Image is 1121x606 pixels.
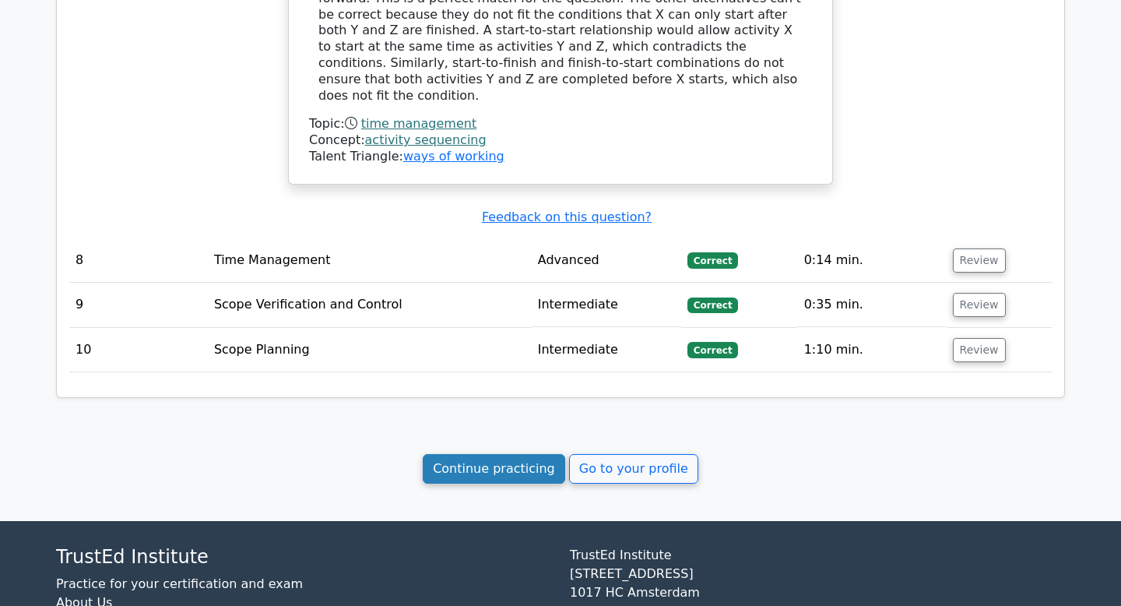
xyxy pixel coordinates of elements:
span: Correct [687,298,738,313]
td: Intermediate [532,283,681,327]
a: Practice for your certification and exam [56,576,303,591]
td: 9 [69,283,208,327]
td: Advanced [532,238,681,283]
button: Review [953,248,1006,273]
a: time management [361,116,476,131]
a: Go to your profile [569,454,698,484]
td: 0:14 min. [798,238,947,283]
button: Review [953,293,1006,317]
span: Correct [687,342,738,358]
td: 0:35 min. [798,283,947,327]
a: Continue practicing [423,454,565,484]
div: Concept: [309,132,812,149]
div: Topic: [309,116,812,132]
a: Feedback on this question? [482,210,652,224]
button: Review [953,338,1006,362]
h4: TrustEd Institute [56,546,551,569]
td: Intermediate [532,328,681,372]
span: Correct [687,252,738,268]
a: ways of working [403,149,504,164]
td: Time Management [208,238,532,283]
td: 8 [69,238,208,283]
td: Scope Planning [208,328,532,372]
a: activity sequencing [365,132,487,147]
td: Scope Verification and Control [208,283,532,327]
td: 1:10 min. [798,328,947,372]
td: 10 [69,328,208,372]
div: Talent Triangle: [309,116,812,164]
